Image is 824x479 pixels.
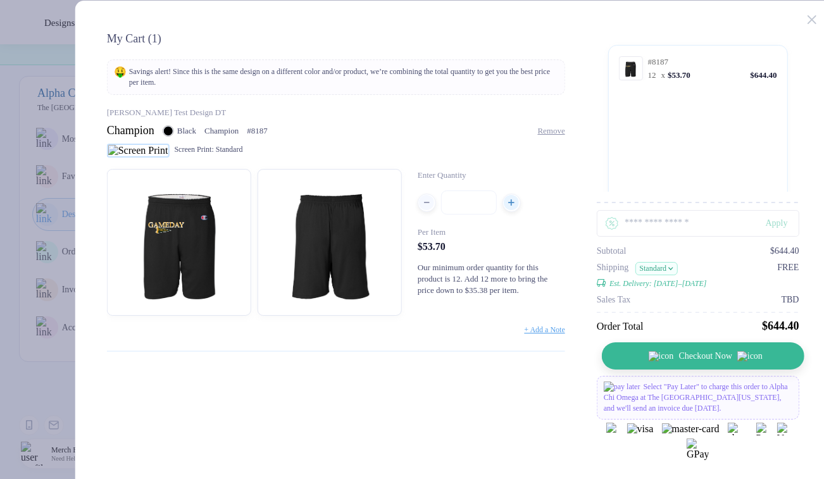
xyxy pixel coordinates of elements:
span: Subtotal [597,246,627,256]
div: Champion [107,124,154,137]
span: Champion [204,126,239,136]
span: Checkout Now [678,351,732,361]
span: Est. Delivery: [DATE]–[DATE] [609,279,706,289]
img: Screen Print [107,144,170,158]
img: Venmo [777,423,790,435]
button: + Add a Note [524,325,565,335]
span: # 8187 [247,126,268,136]
img: visa [627,423,654,435]
span: # 8187 [648,57,669,66]
img: express [606,423,619,435]
div: Apply [765,218,799,228]
img: pay later [604,382,640,392]
span: 12 [648,70,656,80]
div: My Cart ( 1 ) [107,32,565,47]
div: $644.40 [762,320,799,333]
img: 2420fe92-fe01-465e-b25b-5b0fbbf7cc72_nt_back_1758038294259.jpg [264,175,396,307]
span: Our minimum order quantity for this product is 12. Add 12 more to bring the price down to $35.38 ... [418,263,547,295]
span: + Add a Note [524,325,565,334]
div: [PERSON_NAME] Test Design DT [107,108,565,118]
span: Order Total [597,321,644,332]
img: 2420fe92-fe01-465e-b25b-5b0fbbf7cc72_nt_front_1758038294255.jpg [113,175,245,307]
img: 2420fe92-fe01-465e-b25b-5b0fbbf7cc72_nt_front_1758038294255.jpg [621,59,640,78]
span: Standard [216,145,243,154]
button: iconCheckout Nowicon [602,342,804,370]
span: Savings alert! Since this is the same design on a different color and/or product, we’re combining... [129,66,558,88]
img: master-card [661,423,719,435]
img: Paypal [756,423,769,435]
span: TBD [781,295,799,305]
span: Enter Quantity [418,170,466,180]
span: Remove [537,126,565,135]
div: Select "Pay Later" to charge this order to Alpha Chi Omega at The [GEOGRAPHIC_DATA][US_STATE], an... [597,376,799,420]
div: $644.40 [750,70,777,80]
span: FREE [777,263,799,289]
img: cheque [728,423,748,435]
img: icon [648,351,673,361]
span: Black [177,126,196,136]
button: Remove [537,126,565,136]
div: $644.40 [770,246,799,256]
span: Per Item [418,227,446,237]
span: $53.70 [418,241,446,252]
span: Screen Print : [174,145,213,154]
span: x [661,70,666,80]
span: $53.70 [668,70,690,80]
span: Sales Tax [597,295,631,305]
button: Standard [635,262,677,275]
img: icon [737,351,763,361]
span: 🤑 [114,66,127,77]
img: GPay [687,439,709,461]
button: Apply [746,210,799,237]
span: Shipping [597,263,629,275]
